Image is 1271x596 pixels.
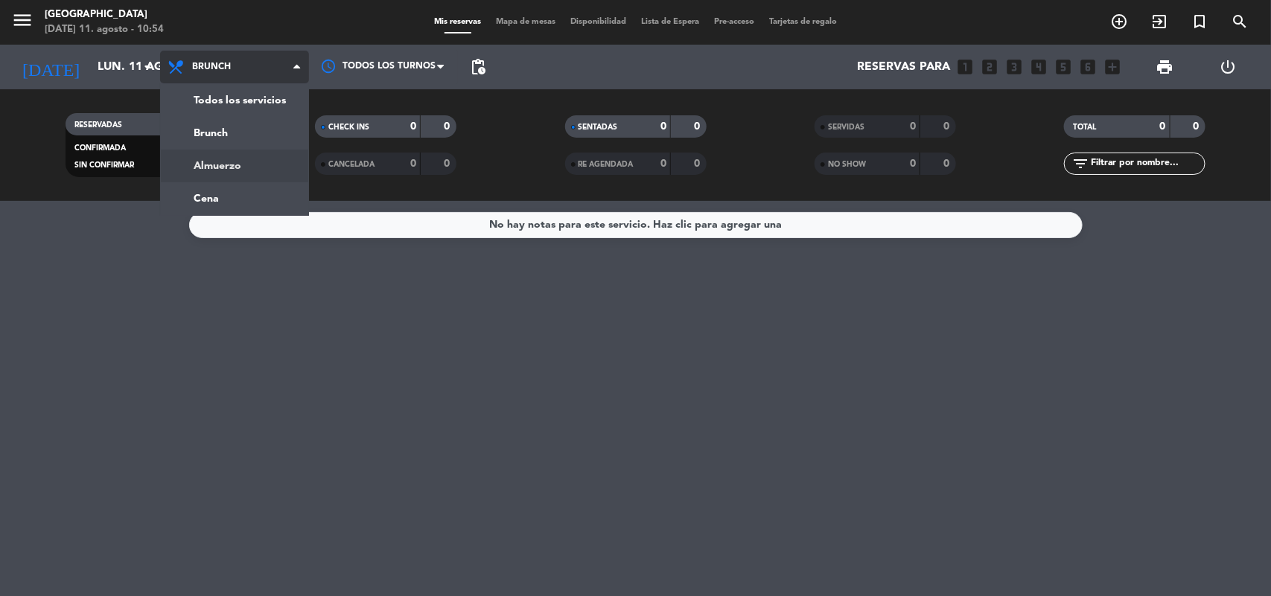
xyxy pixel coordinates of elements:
[161,150,308,182] a: Almuerzo
[910,158,916,169] strong: 0
[956,57,975,77] i: looks_one
[1030,57,1049,77] i: looks_4
[828,124,864,131] span: SERVIDAS
[469,58,487,76] span: pending_actions
[1194,121,1202,132] strong: 0
[11,9,34,36] button: menu
[427,18,488,26] span: Mis reservas
[74,161,134,169] span: SIN CONFIRMAR
[328,124,369,131] span: CHECK INS
[828,161,866,168] span: NO SHOW
[11,51,90,83] i: [DATE]
[981,57,1000,77] i: looks_two
[579,124,618,131] span: SENTADAS
[445,158,453,169] strong: 0
[707,18,762,26] span: Pre-acceso
[488,18,563,26] span: Mapa de mesas
[1073,124,1096,131] span: TOTAL
[762,18,844,26] span: Tarjetas de regalo
[1197,45,1260,89] div: LOG OUT
[45,22,164,37] div: [DATE] 11. agosto - 10:54
[858,60,951,74] span: Reservas para
[1150,13,1168,31] i: exit_to_app
[694,121,703,132] strong: 0
[1110,13,1128,31] i: add_circle_outline
[410,121,416,132] strong: 0
[579,161,634,168] span: RE AGENDADA
[1005,57,1025,77] i: looks_3
[943,158,952,169] strong: 0
[1191,13,1208,31] i: turned_in_not
[1219,58,1237,76] i: power_settings_new
[1160,121,1166,132] strong: 0
[1071,155,1089,173] i: filter_list
[45,7,164,22] div: [GEOGRAPHIC_DATA]
[943,121,952,132] strong: 0
[161,84,308,117] a: Todos los servicios
[74,144,126,152] span: CONFIRMADA
[1156,58,1173,76] span: print
[445,121,453,132] strong: 0
[660,121,666,132] strong: 0
[74,121,122,129] span: RESERVADAS
[1079,57,1098,77] i: looks_6
[634,18,707,26] span: Lista de Espera
[1089,156,1205,172] input: Filtrar por nombre...
[1054,57,1074,77] i: looks_5
[563,18,634,26] span: Disponibilidad
[161,182,308,215] a: Cena
[910,121,916,132] strong: 0
[694,158,703,169] strong: 0
[1103,57,1123,77] i: add_box
[410,158,416,169] strong: 0
[11,9,34,31] i: menu
[489,217,782,234] div: No hay notas para este servicio. Haz clic para agregar una
[138,58,156,76] i: arrow_drop_down
[660,158,666,169] strong: 0
[161,117,308,150] a: Brunch
[328,161,375,168] span: CANCELADA
[1231,13,1249,31] i: search
[192,62,231,72] span: Brunch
